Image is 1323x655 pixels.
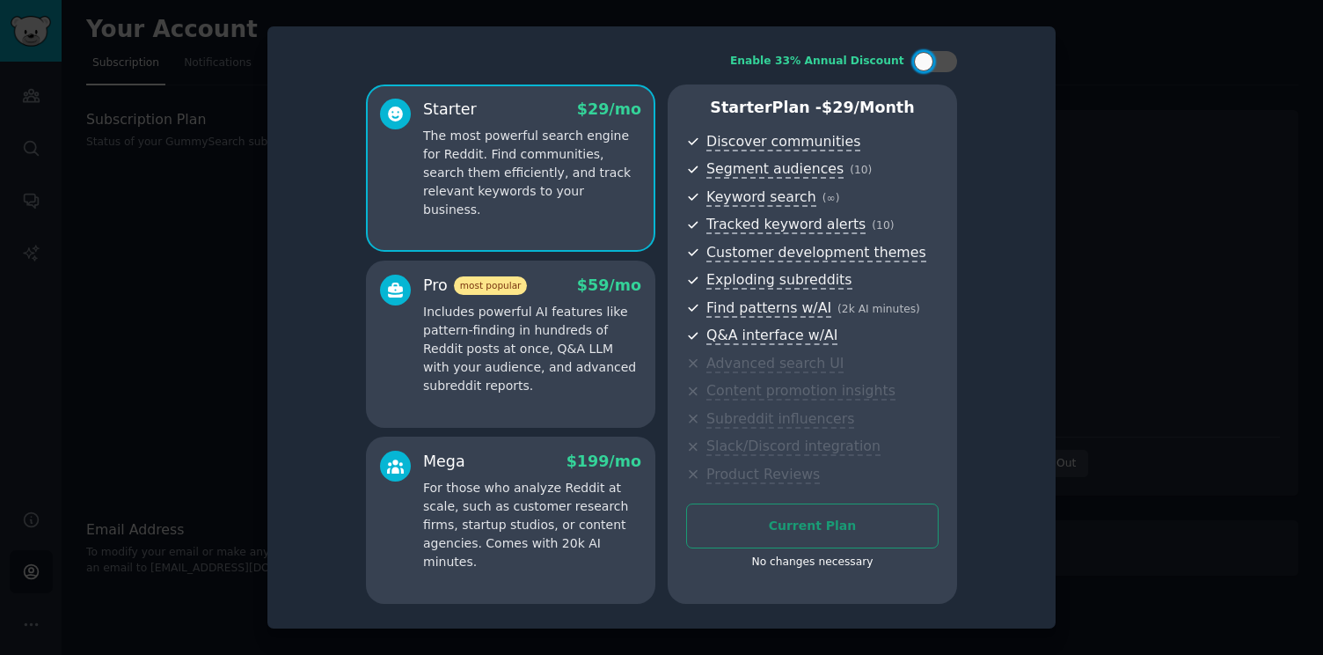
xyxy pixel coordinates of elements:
[706,271,852,290] span: Exploding subreddits
[423,451,465,473] div: Mega
[566,453,641,470] span: $ 199 /mo
[706,160,844,179] span: Segment audiences
[423,275,527,297] div: Pro
[577,100,641,118] span: $ 29 /mo
[872,219,894,232] span: ( 10 )
[706,438,881,456] span: Slack/Discord integration
[423,127,641,219] p: The most powerful search engine for Reddit. Find communities, search them efficiently, and track ...
[423,99,477,121] div: Starter
[837,303,920,315] span: ( 2k AI minutes )
[423,479,641,571] p: For those who analyze Reddit at scale, such as customer research firms, startup studios, or conte...
[706,299,831,318] span: Find patterns w/AI
[454,276,528,295] span: most popular
[706,216,866,234] span: Tracked keyword alerts
[850,164,872,176] span: ( 10 )
[706,466,820,484] span: Product Reviews
[706,382,895,401] span: Content promotion insights
[706,133,860,151] span: Discover communities
[706,244,926,262] span: Customer development themes
[423,303,641,395] p: Includes powerful AI features like pattern-finding in hundreds of Reddit posts at once, Q&A LLM w...
[706,327,837,345] span: Q&A interface w/AI
[686,555,939,570] div: No changes necessary
[822,99,915,116] span: $ 29 /month
[686,97,939,119] p: Starter Plan -
[822,192,840,204] span: ( ∞ )
[577,276,641,294] span: $ 59 /mo
[706,355,844,373] span: Advanced search UI
[706,188,816,207] span: Keyword search
[706,410,854,429] span: Subreddit influencers
[730,54,904,70] div: Enable 33% Annual Discount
